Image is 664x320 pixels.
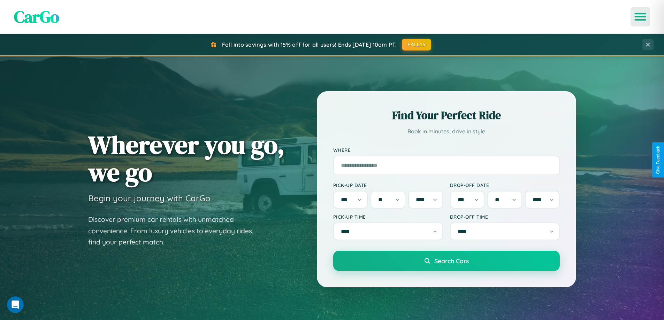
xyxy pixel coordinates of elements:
[88,193,211,203] h3: Begin your journey with CarGo
[450,214,560,220] label: Drop-off Time
[450,182,560,188] label: Drop-off Date
[333,214,443,220] label: Pick-up Time
[7,296,24,313] iframe: Intercom live chat
[656,146,661,174] div: Give Feedback
[333,147,560,153] label: Where
[88,131,285,186] h1: Wherever you go, we go
[631,7,650,26] button: Open menu
[434,257,469,265] span: Search Cars
[333,182,443,188] label: Pick-up Date
[402,39,431,50] button: FALL15
[333,251,560,271] button: Search Cars
[222,41,397,48] span: Fall into savings with 15% off for all users! Ends [DATE] 10am PT.
[88,214,262,248] p: Discover premium car rentals with unmatched convenience. From luxury vehicles to everyday rides, ...
[333,126,560,136] p: Book in minutes, drive in style
[333,108,560,123] h2: Find Your Perfect Ride
[14,5,59,28] span: CarGo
